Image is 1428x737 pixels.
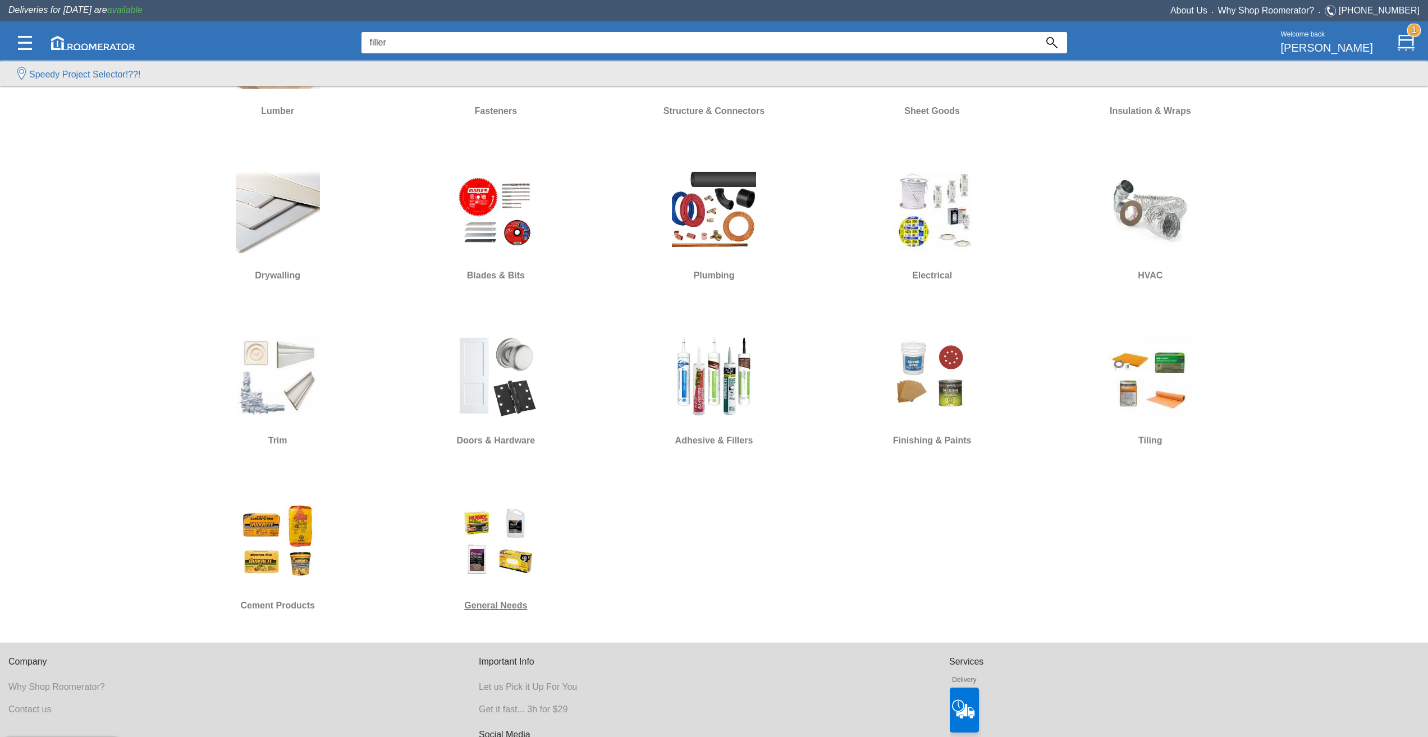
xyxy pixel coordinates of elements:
[862,161,1003,290] a: Electrical
[1080,104,1220,118] h6: Insulation & Wraps
[454,169,538,253] img: Blades-&-Bits.jpg
[236,499,320,583] img: CMC.jpg
[479,704,567,714] a: Get it fast... 3h for $29
[672,169,756,253] img: Plumbing.jpg
[208,268,348,283] h6: Drywalling
[644,268,784,283] h6: Plumbing
[425,491,566,620] a: General Needs
[208,491,348,620] a: Cement Products
[644,326,784,455] a: Adhesive & Fillers
[1080,161,1220,290] a: HVAC
[644,104,784,118] h6: Structure & Connectors
[1218,6,1315,15] a: Why Shop Roomerator?
[8,704,51,714] a: Contact us
[425,598,566,613] h6: General Needs
[479,657,949,667] h6: Important Info
[1314,10,1325,15] span: •
[29,68,140,81] label: Speedy Project Selector!??!
[479,682,577,692] a: Let us Pick it Up For You
[425,433,566,448] h6: Doors & Hardware
[862,326,1003,455] a: Finishing & Paints
[425,268,566,283] h6: Blades & Bits
[890,169,974,253] img: Electrical.jpg
[862,268,1003,283] h6: Electrical
[644,433,784,448] h6: Adhesive & Fillers
[949,657,1420,667] h6: Services
[1170,6,1207,15] a: About Us
[862,104,1003,118] h6: Sheet Goods
[208,326,348,455] a: Trim
[1080,326,1220,455] a: Tiling
[1207,10,1218,15] span: •
[208,104,348,118] h6: Lumber
[8,682,105,692] a: Why Shop Roomerator?
[236,334,320,418] img: Moulding_&_Millwork.jpg
[1046,37,1058,48] img: Search_Icon.svg
[236,169,320,253] img: Drywall.jpg
[425,326,566,455] a: Doors & Hardware
[1407,24,1421,37] strong: 1
[950,672,979,684] h6: Delivery
[18,36,32,50] img: Categories.svg
[208,433,348,448] h6: Trim
[107,5,143,15] span: available
[208,598,348,613] h6: Cement Products
[672,334,756,418] img: Caulking.jpg
[862,433,1003,448] h6: Finishing & Paints
[8,657,479,667] h6: Company
[890,334,974,418] img: Finishing_&_Paints.jpg
[425,104,566,118] h6: Fasteners
[425,161,566,290] a: Blades & Bits
[1108,334,1192,418] img: Tiling.jpg
[454,334,538,418] img: DH.jpg
[1080,268,1220,283] h6: HVAC
[361,32,1037,53] input: Search...?
[1339,6,1420,15] a: [PHONE_NUMBER]
[950,688,979,733] img: Delivery_Icon?!
[644,161,784,290] a: Plumbing
[1108,169,1192,253] img: HVAC.jpg
[51,36,135,50] img: roomerator-logo.svg
[454,499,538,583] img: GeneralNeeds.jpg
[1398,34,1415,51] img: Cart.svg
[8,5,143,15] span: Deliveries for [DATE] are
[1325,4,1339,18] img: Telephone.svg
[208,161,348,290] a: Drywalling
[1080,433,1220,448] h6: Tiling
